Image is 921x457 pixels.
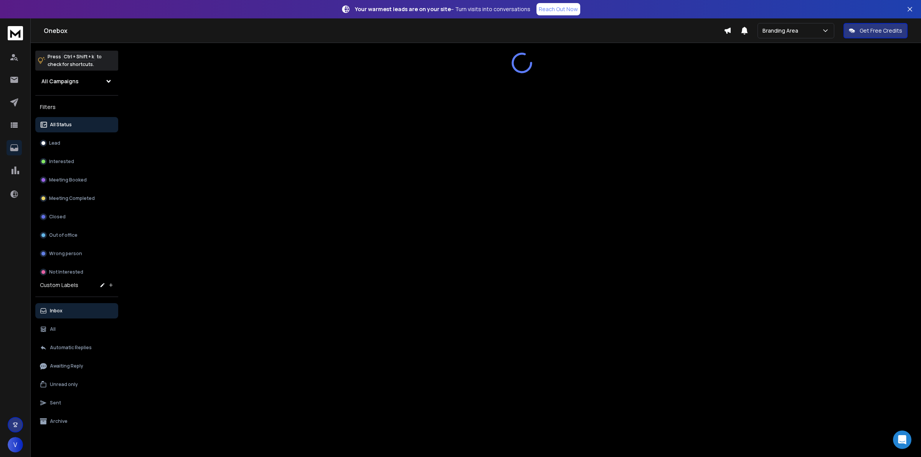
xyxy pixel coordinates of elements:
[35,135,118,151] button: Lead
[8,437,23,452] button: V
[50,418,68,424] p: Archive
[35,102,118,112] h3: Filters
[49,232,78,238] p: Out of office
[63,52,95,61] span: Ctrl + Shift + k
[35,228,118,243] button: Out of office
[8,26,23,40] img: logo
[50,122,72,128] p: All Status
[49,269,83,275] p: Not Interested
[41,78,79,85] h1: All Campaigns
[35,172,118,188] button: Meeting Booked
[35,246,118,261] button: Wrong person
[35,154,118,169] button: Interested
[893,431,911,449] div: Open Intercom Messenger
[50,381,78,388] p: Unread only
[49,140,60,146] p: Lead
[35,414,118,429] button: Archive
[50,326,56,332] p: All
[355,5,451,13] strong: Your warmest leads are on your site
[35,358,118,374] button: Awaiting Reply
[35,303,118,318] button: Inbox
[49,214,66,220] p: Closed
[35,209,118,224] button: Closed
[48,53,102,68] p: Press to check for shortcuts.
[50,363,83,369] p: Awaiting Reply
[35,322,118,337] button: All
[50,345,92,351] p: Automatic Replies
[539,5,578,13] p: Reach Out Now
[35,377,118,392] button: Unread only
[35,117,118,132] button: All Status
[50,308,63,314] p: Inbox
[49,158,74,165] p: Interested
[40,281,78,289] h3: Custom Labels
[860,27,902,35] p: Get Free Credits
[49,177,87,183] p: Meeting Booked
[536,3,580,15] a: Reach Out Now
[355,5,530,13] p: – Turn visits into conversations
[50,400,61,406] p: Sent
[35,340,118,355] button: Automatic Replies
[35,264,118,280] button: Not Interested
[763,27,801,35] p: Branding Area
[49,251,82,257] p: Wrong person
[843,23,908,38] button: Get Free Credits
[44,26,724,35] h1: Onebox
[35,74,118,89] button: All Campaigns
[49,195,95,201] p: Meeting Completed
[35,395,118,411] button: Sent
[35,191,118,206] button: Meeting Completed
